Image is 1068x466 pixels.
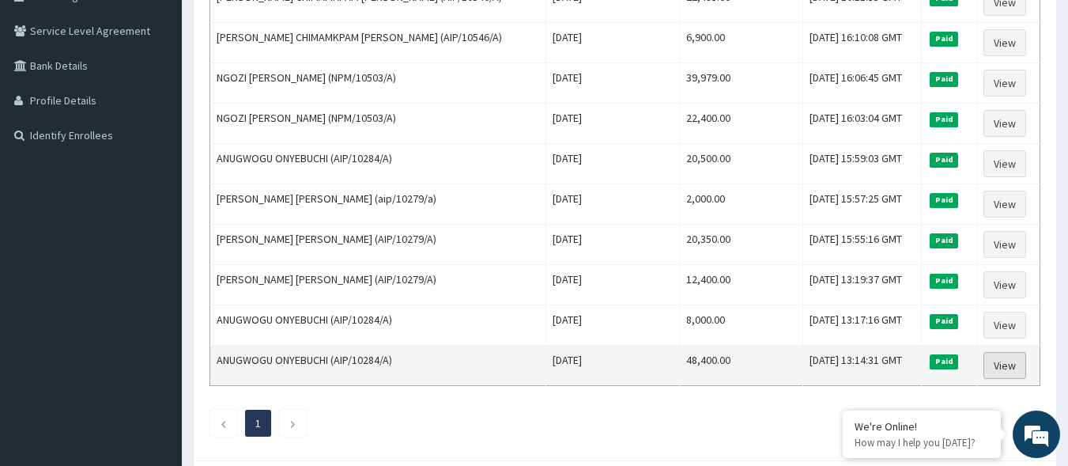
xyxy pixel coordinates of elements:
td: NGOZI [PERSON_NAME] (NPM/10503/A) [210,104,546,144]
td: 12,400.00 [679,265,802,305]
span: Paid [930,72,958,86]
a: View [983,352,1026,379]
a: View [983,29,1026,56]
td: [PERSON_NAME] [PERSON_NAME] (AIP/10279/A) [210,225,546,265]
div: Chat with us now [82,89,266,109]
td: 8,000.00 [679,305,802,346]
td: 2,000.00 [679,184,802,225]
td: [DATE] 15:59:03 GMT [802,144,922,184]
a: View [983,70,1026,97]
a: View [983,271,1026,298]
td: [DATE] 16:06:45 GMT [802,63,922,104]
td: [PERSON_NAME] CHIMAMKPAM [PERSON_NAME] (AIP/10546/A) [210,23,546,63]
td: [DATE] [545,265,679,305]
div: Minimize live chat window [259,8,297,46]
td: 20,500.00 [679,144,802,184]
td: NGOZI [PERSON_NAME] (NPM/10503/A) [210,63,546,104]
a: Previous page [220,416,227,430]
img: d_794563401_company_1708531726252_794563401 [29,79,64,119]
td: [DATE] 16:10:08 GMT [802,23,922,63]
td: [DATE] [545,346,679,386]
a: Next page [289,416,296,430]
td: [DATE] 13:17:16 GMT [802,305,922,346]
td: ANUGWOGU ONYEBUCHI (AIP/10284/A) [210,305,546,346]
td: 22,400.00 [679,104,802,144]
td: [PERSON_NAME] [PERSON_NAME] (aip/10279/a) [210,184,546,225]
a: View [983,150,1026,177]
span: Paid [930,233,958,248]
span: Paid [930,314,958,328]
td: [DATE] [545,104,679,144]
a: View [983,231,1026,258]
td: 6,900.00 [679,23,802,63]
span: Paid [930,112,958,127]
a: Page 1 is your current page [255,416,261,430]
td: ANUGWOGU ONYEBUCHI (AIP/10284/A) [210,144,546,184]
td: 48,400.00 [679,346,802,386]
span: Paid [930,193,958,207]
td: [DATE] [545,63,679,104]
td: [DATE] [545,144,679,184]
td: ANUGWOGU ONYEBUCHI (AIP/10284/A) [210,346,546,386]
span: Paid [930,153,958,167]
td: [DATE] 16:03:04 GMT [802,104,922,144]
p: How may I help you today? [855,436,989,449]
td: [DATE] [545,23,679,63]
td: [DATE] [545,305,679,346]
a: View [983,312,1026,339]
td: [DATE] 15:57:25 GMT [802,184,922,225]
span: Paid [930,274,958,288]
span: Paid [930,354,958,369]
td: [DATE] 13:19:37 GMT [802,265,922,305]
div: We're Online! [855,419,989,434]
td: [PERSON_NAME] [PERSON_NAME] (AIP/10279/A) [210,265,546,305]
textarea: Type your message and hit 'Enter' [8,304,301,359]
td: [DATE] 15:55:16 GMT [802,225,922,265]
td: [DATE] 13:14:31 GMT [802,346,922,386]
a: View [983,110,1026,137]
td: 20,350.00 [679,225,802,265]
td: [DATE] [545,184,679,225]
a: View [983,191,1026,218]
span: Paid [930,32,958,46]
td: 39,979.00 [679,63,802,104]
td: [DATE] [545,225,679,265]
span: We're online! [92,135,218,295]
